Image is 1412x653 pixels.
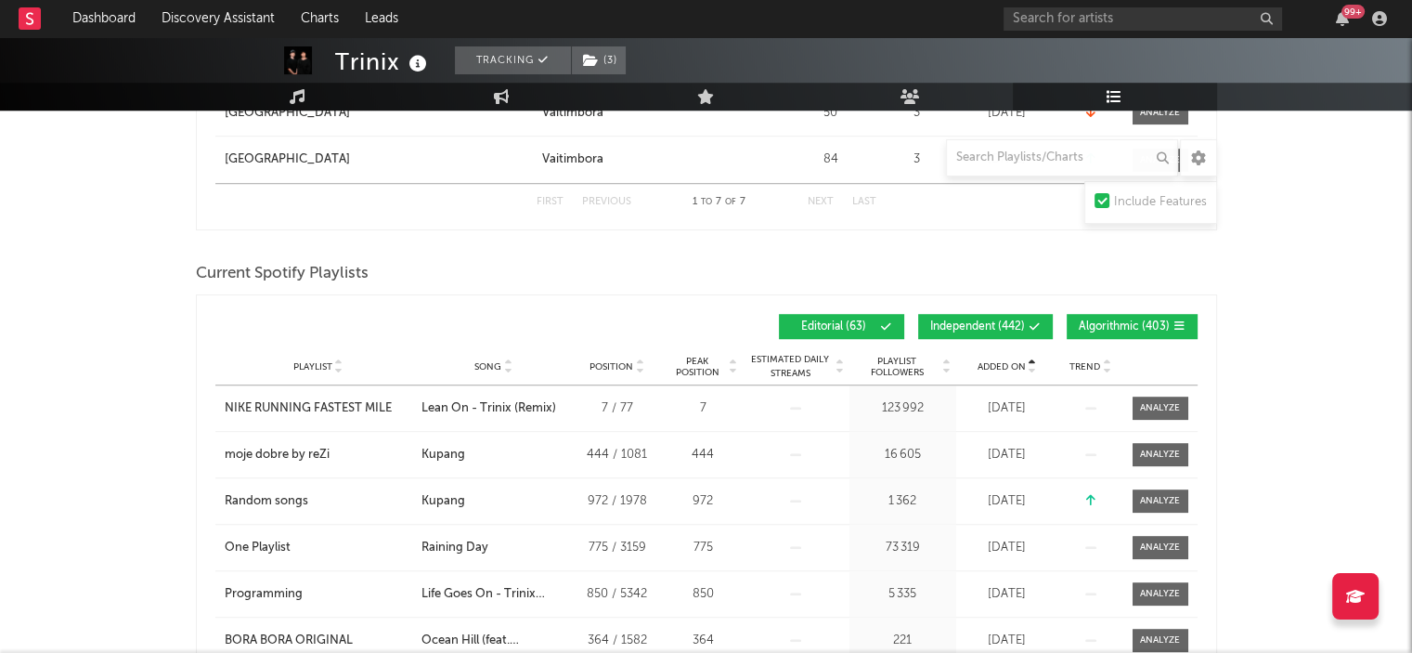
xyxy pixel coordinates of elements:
span: of [725,198,736,206]
a: One Playlist [225,539,412,557]
div: [GEOGRAPHIC_DATA] [225,150,350,169]
span: Independent ( 442 ) [930,321,1025,333]
button: Previous [582,197,631,207]
a: [GEOGRAPHIC_DATA] [225,150,533,169]
button: Next [808,197,834,207]
div: One Playlist [225,539,291,557]
div: 5 335 [854,585,952,604]
div: 99 + [1341,5,1365,19]
div: 364 [668,632,738,650]
span: Trend [1069,361,1100,372]
div: 850 / 5342 [576,585,659,604]
div: Life Goes On - Trinix Remix [421,585,566,604]
button: (3) [572,46,626,74]
a: [GEOGRAPHIC_DATA] [225,104,533,123]
div: Trinix [335,46,432,77]
div: 444 / 1081 [576,446,659,464]
button: Tracking [455,46,571,74]
div: Vaitimbora [542,104,603,123]
span: Song [474,361,501,372]
span: to [701,198,712,206]
div: 972 / 1978 [576,492,659,511]
div: [DATE] [961,632,1054,650]
a: moje dobre by reZi [225,446,412,464]
button: Algorithmic(403) [1067,314,1198,339]
div: 775 / 3159 [576,539,659,557]
div: [DATE] [961,492,1054,511]
div: 3 [882,150,952,169]
div: Lean On - Trinix (Remix) [421,399,556,418]
div: Kupang [421,446,465,464]
div: 775 [668,539,738,557]
div: 3 [882,104,952,123]
div: Raining Day [421,539,488,557]
span: Added On [978,361,1026,372]
div: 221 [854,632,952,650]
a: BORA BORA ORIGINAL [225,632,412,650]
span: Editorial ( 63 ) [791,321,876,333]
div: [GEOGRAPHIC_DATA] [225,104,350,123]
div: Ocean Hill (feat. [PERSON_NAME]) [421,632,566,650]
div: Vaitimbora [542,150,603,169]
div: [DATE] [961,585,1054,604]
span: Estimated Daily Streams [747,353,834,381]
div: NIKE RUNNING FASTEST MILE [225,399,392,418]
div: Programming [225,585,303,604]
div: [DATE] [961,446,1054,464]
a: Vaitimbora [542,150,780,169]
div: Random songs [225,492,308,511]
button: Editorial(63) [779,314,904,339]
span: ( 3 ) [571,46,627,74]
button: Last [852,197,876,207]
div: Kupang [421,492,465,511]
div: 1 362 [854,492,952,511]
div: 972 [668,492,738,511]
span: Playlist Followers [854,356,940,378]
div: 1 7 7 [668,191,771,214]
div: 84 [789,150,873,169]
span: Peak Position [668,356,727,378]
span: Playlist [293,361,332,372]
div: [DATE] [961,104,1054,123]
div: 850 [668,585,738,604]
div: Include Features [1114,191,1207,214]
div: BORA BORA ORIGINAL [225,632,353,650]
button: First [537,197,564,207]
a: Random songs [225,492,412,511]
div: moje dobre by reZi [225,446,330,464]
span: Position [589,361,633,372]
div: 364 / 1582 [576,632,659,650]
div: 444 [668,446,738,464]
a: Programming [225,585,412,604]
a: Vaitimbora [542,104,780,123]
div: 73 319 [854,539,952,557]
div: 7 / 77 [576,399,659,418]
div: 123 992 [854,399,952,418]
div: [DATE] [961,399,1054,418]
input: Search for artists [1004,7,1282,31]
span: Current Spotify Playlists [196,263,369,285]
div: 16 605 [854,446,952,464]
div: 7 [668,399,738,418]
button: 99+ [1336,11,1349,26]
button: Independent(442) [918,314,1053,339]
span: Algorithmic ( 403 ) [1079,321,1170,333]
input: Search Playlists/Charts [946,139,1178,176]
div: 50 [789,104,873,123]
a: NIKE RUNNING FASTEST MILE [225,399,412,418]
div: [DATE] [961,539,1054,557]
